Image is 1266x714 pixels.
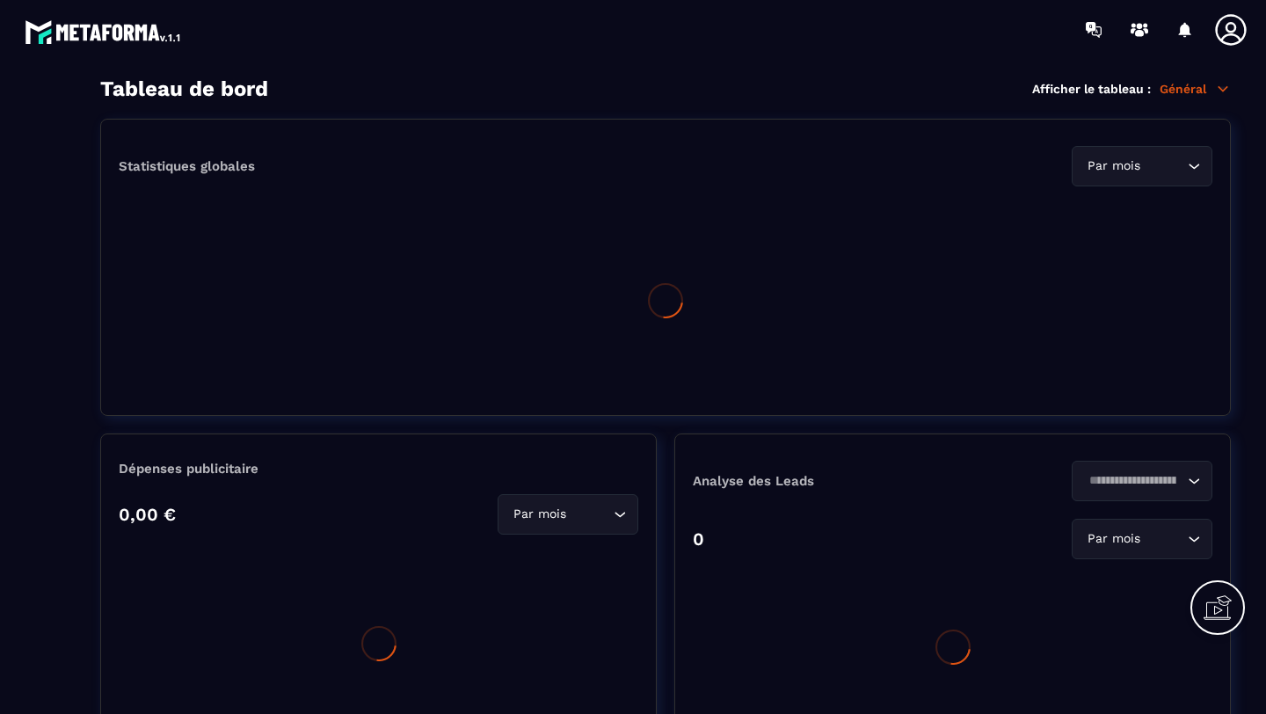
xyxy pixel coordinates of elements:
[498,494,638,535] div: Search for option
[1083,471,1183,491] input: Search for option
[1144,529,1183,549] input: Search for option
[1160,81,1231,97] p: Général
[1083,157,1144,176] span: Par mois
[1144,157,1183,176] input: Search for option
[1072,519,1212,559] div: Search for option
[119,158,255,174] p: Statistiques globales
[1032,82,1151,96] p: Afficher le tableau :
[119,461,638,477] p: Dépenses publicitaire
[1083,529,1144,549] span: Par mois
[1072,146,1212,186] div: Search for option
[119,504,176,525] p: 0,00 €
[693,528,704,550] p: 0
[1072,461,1212,501] div: Search for option
[509,505,570,524] span: Par mois
[25,16,183,47] img: logo
[100,76,268,101] h3: Tableau de bord
[570,505,609,524] input: Search for option
[693,473,953,489] p: Analyse des Leads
